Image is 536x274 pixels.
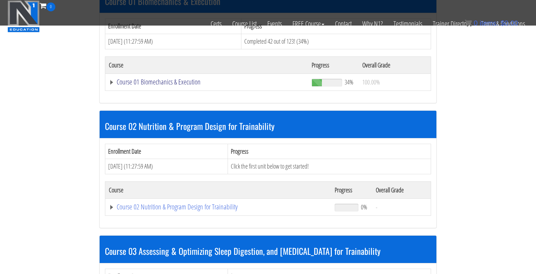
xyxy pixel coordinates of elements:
a: 0 [40,1,55,10]
span: 34% [345,78,353,86]
a: Testimonials [388,11,428,36]
a: Events [262,11,287,36]
a: 0 items: $0.00 [465,19,518,27]
span: items: [480,19,498,27]
span: $ [501,19,504,27]
td: [DATE] (11:27:59 AM) [105,34,241,49]
td: [DATE] (11:27:59 AM) [105,159,228,174]
span: 0 [46,2,55,11]
span: 0 [474,19,478,27]
a: Certs [205,11,227,36]
a: Course List [227,11,262,36]
th: Progress [308,56,359,73]
td: 100.00% [359,73,431,91]
th: Enrollment Date [105,144,228,159]
th: Overall Grade [359,56,431,73]
th: Progress [228,144,431,159]
td: - [372,198,431,215]
span: 0% [361,203,367,211]
a: Why N1? [357,11,388,36]
h3: Course 02 Nutrition & Program Design for Trainability [105,121,431,131]
img: icon11.png [465,20,472,27]
a: Course 01 Biomechanics & Execution [109,78,305,86]
th: Overall Grade [372,181,431,198]
a: Terms & Conditions [476,11,530,36]
a: FREE Course [287,11,330,36]
a: Contact [330,11,357,36]
h3: Course 03 Assessing & Optimizing Sleep Digestion, and [MEDICAL_DATA] for Trainability [105,246,431,256]
bdi: 0.00 [501,19,518,27]
th: Course [105,56,308,73]
img: n1-education [7,0,40,32]
td: Completed 42 out of 123! (34%) [241,34,431,49]
a: Course 02 Nutrition & Program Design for Trainability [109,203,328,210]
td: Click the first unit below to get started! [228,159,431,174]
th: Course [105,181,331,198]
a: Trainer Directory [428,11,476,36]
th: Progress [331,181,372,198]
